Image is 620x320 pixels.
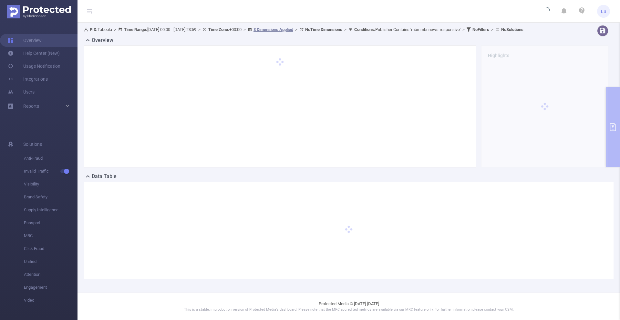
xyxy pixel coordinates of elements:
b: No Filters [472,27,489,32]
span: > [342,27,348,32]
span: MRC [24,229,77,242]
img: Protected Media [7,5,71,18]
b: Time Zone: [208,27,229,32]
span: Visibility [24,178,77,191]
a: Help Center (New) [8,47,60,60]
span: Publisher Contains 'mbn-mbnnews-responsive' [354,27,460,32]
i: icon: user [84,27,90,32]
span: Reports [23,104,39,109]
p: This is a stable, in production version of Protected Media's dashboard. Please note that the MRC ... [94,307,604,313]
span: Unified [24,255,77,268]
h2: Data Table [92,173,117,180]
span: Passport [24,216,77,229]
span: > [460,27,467,32]
span: Invalid Traffic [24,165,77,178]
span: Click Fraud [24,242,77,255]
span: Engagement [24,281,77,294]
a: Users [8,85,35,98]
h2: Overview [92,36,113,44]
span: Taboola [DATE] 00:00 - [DATE] 23:59 +00:00 [84,27,523,32]
i: icon: loading [542,7,550,16]
a: Reports [23,100,39,113]
u: 3 Dimensions Applied [253,27,293,32]
span: LB [601,5,606,18]
footer: Protected Media © [DATE]-[DATE] [77,293,620,320]
b: No Solutions [501,27,523,32]
span: Brand Safety [24,191,77,204]
span: > [242,27,248,32]
a: Integrations [8,73,48,85]
b: PID: [90,27,98,32]
span: > [489,27,495,32]
b: Time Range: [124,27,147,32]
span: > [293,27,299,32]
span: Supply Intelligence [24,204,77,216]
span: > [196,27,202,32]
span: Solutions [23,138,42,151]
b: No Time Dimensions [305,27,342,32]
span: > [112,27,118,32]
span: Video [24,294,77,307]
span: Attention [24,268,77,281]
a: Overview [8,34,42,47]
a: Usage Notification [8,60,60,73]
b: Conditions : [354,27,375,32]
span: Anti-Fraud [24,152,77,165]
